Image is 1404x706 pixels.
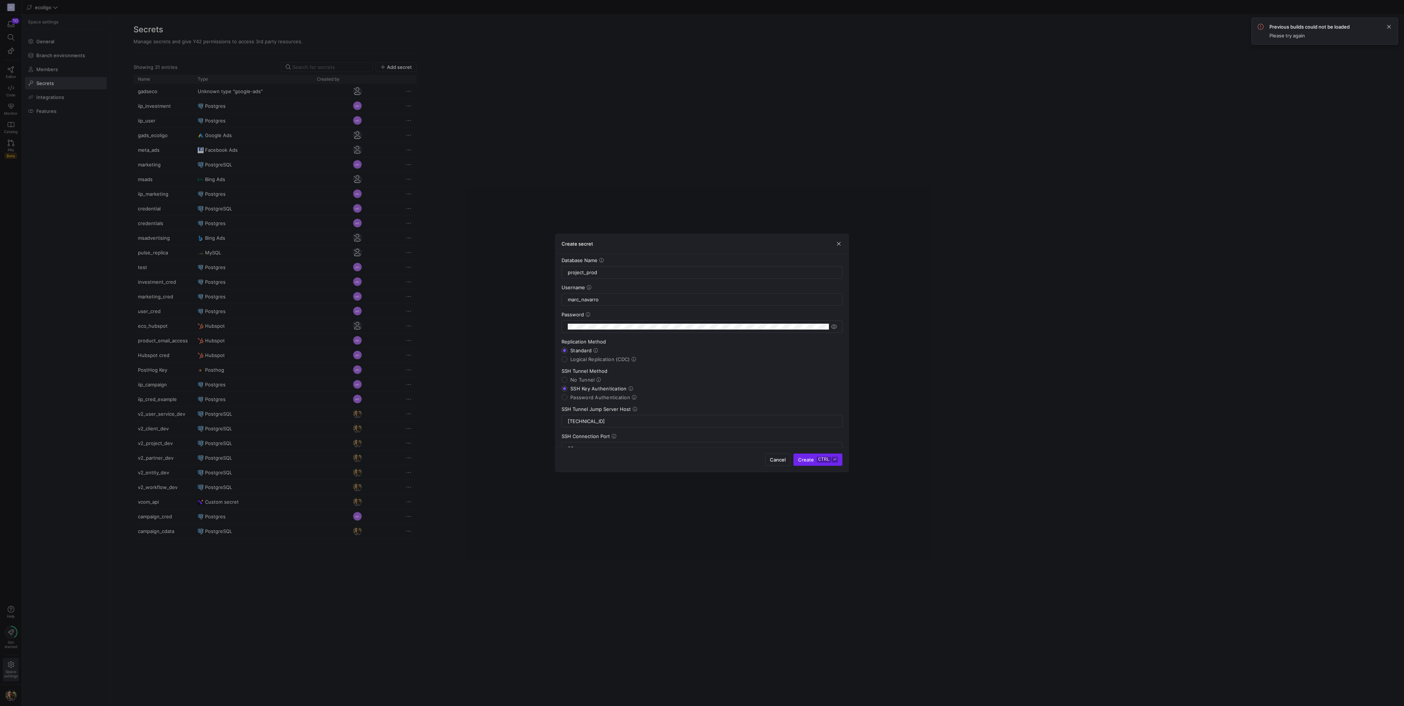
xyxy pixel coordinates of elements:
[570,394,630,400] span: Password Authentication
[1269,24,1350,30] span: Previous builds could not be loaded
[562,257,597,263] span: Database Name
[562,368,607,374] span: SSH Tunnel Method
[770,457,786,463] span: Cancel
[832,457,838,463] kbd: ⏎
[562,339,606,345] span: Replication Method
[1269,33,1350,38] span: Please try again
[570,348,592,353] span: Standard
[562,312,584,317] span: Password
[570,356,630,362] span: Logical Replication (CDC)
[817,457,831,463] kbd: ctrl
[570,377,595,383] span: No Tunnel
[798,457,838,463] span: Create
[562,406,631,412] span: SSH Tunnel Jump Server Host
[793,453,842,466] button: Createctrl⏎
[562,284,585,290] span: Username
[562,241,593,247] h3: Create secret
[570,386,627,391] span: SSH Key Authentication
[765,453,790,466] button: Cancel
[562,433,610,439] span: SSH Connection Port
